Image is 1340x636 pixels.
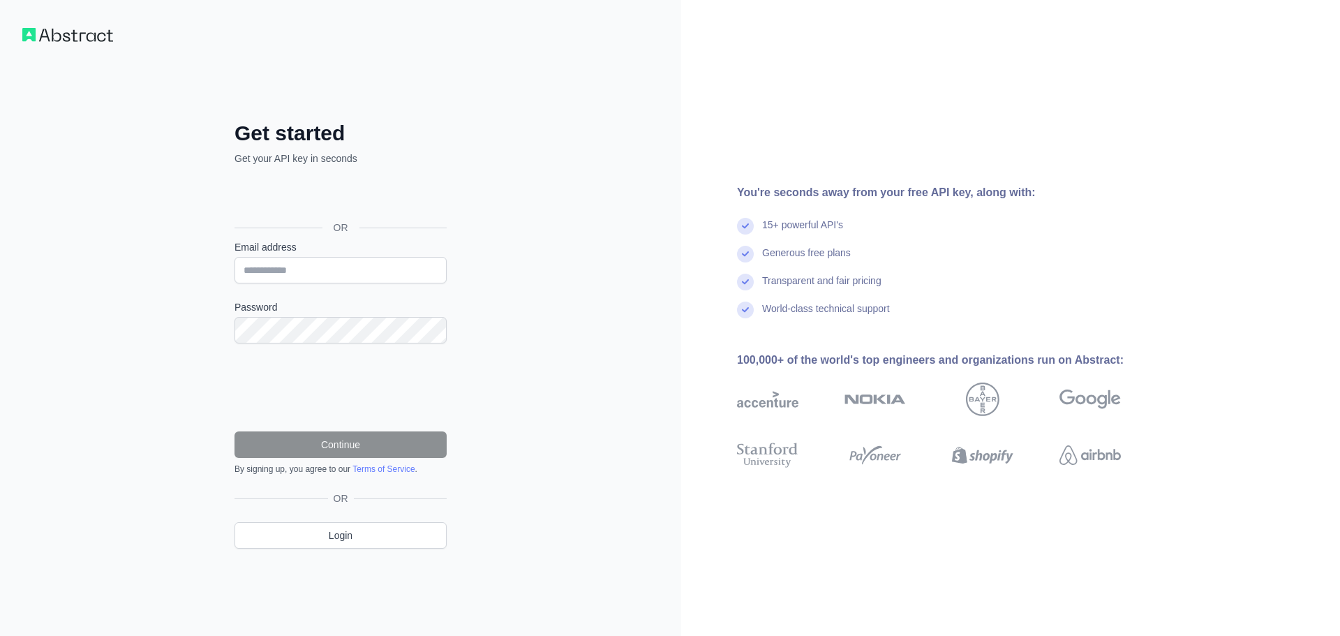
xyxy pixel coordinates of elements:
img: check mark [737,274,754,290]
label: Email address [234,240,447,254]
span: OR [328,491,354,505]
div: Generous free plans [762,246,851,274]
p: Get your API key in seconds [234,151,447,165]
img: google [1059,383,1121,416]
img: nokia [844,383,906,416]
img: stanford university [737,440,798,471]
img: check mark [737,246,754,262]
span: OR [322,221,359,235]
img: accenture [737,383,798,416]
div: By signing up, you agree to our . [234,464,447,475]
a: Login [234,522,447,549]
div: You're seconds away from your free API key, along with: [737,184,1166,201]
button: Continue [234,431,447,458]
a: Terms of Service [352,464,415,474]
iframe: Sign in with Google Button [228,181,451,212]
div: Transparent and fair pricing [762,274,881,302]
img: payoneer [844,440,906,471]
div: 15+ powerful API's [762,218,843,246]
img: Workflow [22,28,113,42]
img: shopify [952,440,1013,471]
h2: Get started [234,121,447,146]
iframe: reCAPTCHA [234,360,447,415]
div: 100,000+ of the world's top engineers and organizations run on Abstract: [737,352,1166,369]
label: Password [234,300,447,314]
img: airbnb [1059,440,1121,471]
div: World-class technical support [762,302,890,330]
img: bayer [966,383,999,416]
img: check mark [737,302,754,318]
img: check mark [737,218,754,235]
